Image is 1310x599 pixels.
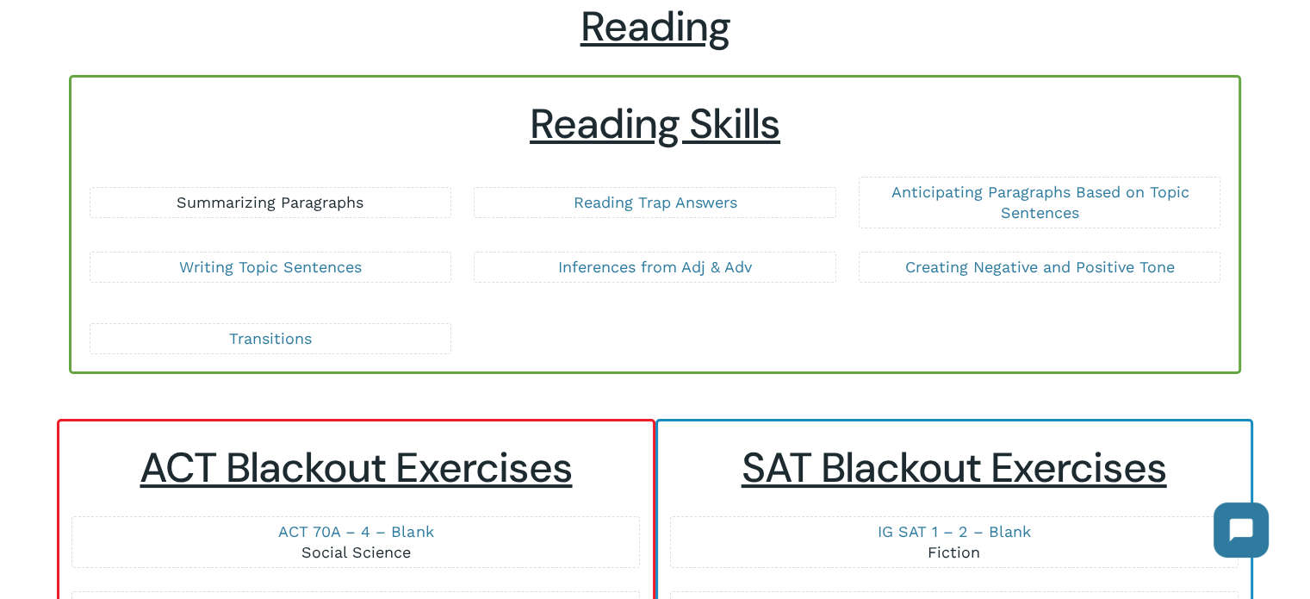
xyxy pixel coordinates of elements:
[179,258,362,276] a: Writing Topic Sentences
[177,193,363,211] a: Summarizing Paragraphs
[530,97,780,151] u: Reading Skills
[742,440,1167,495] u: SAT Blackout Exercises
[278,522,433,540] a: ACT 70A – 4 – Blank
[573,193,736,211] a: Reading Trap Answers
[140,440,572,495] u: ACT Blackout Exercises
[905,258,1175,276] a: Creating Negative and Positive Tone
[671,521,1238,563] p: Fiction
[878,522,1031,540] a: IG SAT 1 – 2 – Blank
[558,258,752,276] a: Inferences from Adj & Adv
[1196,485,1286,575] iframe: Chatbot
[229,329,312,347] a: Transitions
[891,183,1189,222] a: Anticipating Paragraphs Based on Topic Sentences
[72,521,639,563] p: Social Science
